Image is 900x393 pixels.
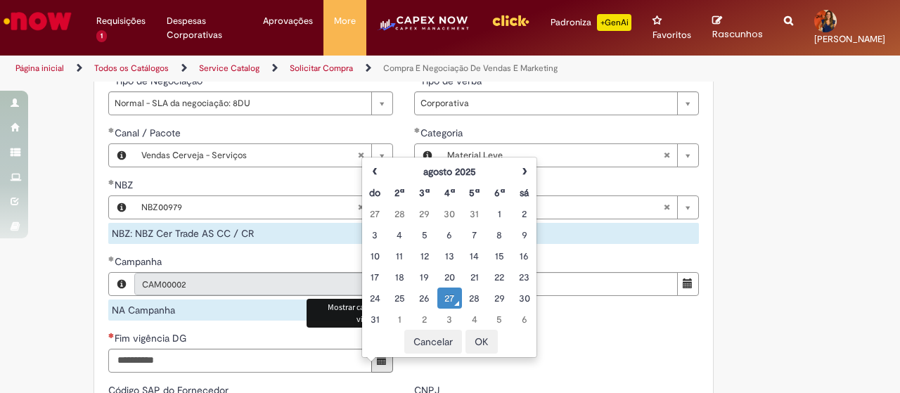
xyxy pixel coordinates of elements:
[142,273,356,296] span: CAM00002
[391,207,409,221] div: 28 July 2025 Monday
[490,291,508,305] div: 29 August 2025 Friday
[108,127,115,133] span: Obrigatório Preenchido
[307,299,447,327] div: Mostrar calendário para Fim vigência DG
[109,144,134,167] button: Canal / Pacote, Visualizar este registro Vendas Cerveja - Serviços
[447,196,663,219] span: VBZE03118
[366,249,383,263] div: 10 August 2025 Sunday
[391,249,409,263] div: 11 August 2025 Monday
[263,14,313,28] span: Aprovações
[487,182,511,203] th: Sexta-feira
[515,249,533,263] div: 16 August 2025 Saturday
[350,196,371,219] abbr: Limpar campo NBZ
[447,144,663,167] span: Material Leve
[362,161,387,182] th: Mês anterior
[490,270,508,284] div: 22 August 2025 Friday
[465,291,483,305] div: 28 August 2025 Thursday
[515,228,533,242] div: 09 August 2025 Saturday
[420,92,670,115] span: Corporativa
[11,56,589,82] ul: Trilhas de página
[515,207,533,221] div: 02 August 2025 Saturday
[108,256,115,262] span: Obrigatório Preenchido
[391,228,409,242] div: 04 August 2025 Monday
[391,291,409,305] div: 25 August 2025 Monday
[416,249,433,263] div: 12 August 2025 Tuesday
[814,33,885,45] span: [PERSON_NAME]
[440,196,698,219] a: VBZE03118Limpar campo Evento
[465,249,483,263] div: 14 August 2025 Thursday
[141,196,357,219] span: NBZ00979
[134,273,392,295] a: CAM00002Limpar campo Campanha
[15,63,64,74] a: Página inicial
[420,75,484,87] span: Tipo de verba
[366,270,383,284] div: 17 August 2025 Sunday
[465,228,483,242] div: 07 August 2025 Thursday
[712,27,763,41] span: Rascunhos
[465,207,483,221] div: 31 July 2025 Thursday
[441,249,458,263] div: 13 August 2025 Wednesday
[441,291,458,305] div: O seletor de data foi aberto.27 August 2025 Wednesday
[199,63,259,74] a: Service Catalog
[712,15,763,41] a: Rascunhos
[1,7,74,35] img: ServiceNow
[491,10,529,31] img: click_logo_yellow_360x200.png
[441,207,458,221] div: 30 July 2025 Wednesday
[656,144,677,167] abbr: Limpar campo Categoria
[512,182,536,203] th: Sábado
[290,63,353,74] a: Solicitar Compra
[412,182,437,203] th: Terça-feira
[366,207,383,221] div: 27 July 2025 Sunday
[387,161,512,182] th: agosto 2025. Alternar mês
[108,179,115,185] span: Obrigatório Preenchido
[115,179,136,191] span: NBZ
[404,330,462,354] button: Cancelar
[465,270,483,284] div: 21 August 2025 Thursday
[440,144,698,167] a: Material LeveLimpar campo Categoria
[415,144,440,167] button: Categoria, Visualizar este registro Material Leve
[441,228,458,242] div: 06 August 2025 Wednesday
[490,228,508,242] div: 08 August 2025 Friday
[465,330,498,354] button: OK
[490,207,508,221] div: 01 August 2025 Friday
[108,349,372,373] input: Fim vigência DG
[677,272,699,296] button: Mostrar calendário para Início da vigência DG
[383,63,558,74] a: Compra E Negociação De Vendas E Marketing
[437,182,462,203] th: Quarta-feira
[391,270,409,284] div: 18 August 2025 Monday
[465,312,483,326] div: 04 September 2025 Thursday
[361,157,537,358] div: Escolher data
[115,127,184,139] span: Necessários - Canal / Pacote
[108,299,393,321] div: NA Campanha
[134,196,392,219] a: NBZ00979Limpar campo NBZ
[141,144,357,167] span: Vendas Cerveja - Serviços
[96,14,146,28] span: Requisições
[96,30,107,42] span: 1
[109,196,134,219] button: NBZ, Visualizar este registro NBZ00979
[515,270,533,284] div: 23 August 2025 Saturday
[362,182,387,203] th: Domingo
[515,312,533,326] div: 06 September 2025 Saturday
[416,312,433,326] div: 02 September 2025 Tuesday
[108,255,165,269] label: Somente leitura - Campanha
[334,14,356,28] span: More
[366,291,383,305] div: 24 August 2025 Sunday
[416,291,433,305] div: 26 August 2025 Tuesday
[414,223,699,244] div: EV. EXECUTION
[416,207,433,221] div: 29 July 2025 Tuesday
[371,349,393,373] button: Mostrar calendário para Fim vigência DG
[656,196,677,219] abbr: Limpar campo Evento
[115,255,165,268] span: Campanha
[115,75,205,87] span: Tipo de Negociação
[108,333,115,338] span: Necessários
[94,63,169,74] a: Todos os Catálogos
[108,223,393,244] div: NBZ: NBZ Cer Trade AS CC / CR
[366,228,383,242] div: 03 August 2025 Sunday
[350,144,371,167] abbr: Limpar campo Canal / Pacote
[414,272,678,296] input: Início da vigência DG 27 August 2025 Wednesday
[109,273,134,295] button: Campanha, Visualizar este registro CAM00002
[441,270,458,284] div: 20 August 2025 Wednesday
[377,14,470,42] img: CapexLogo5.png
[515,291,533,305] div: 30 August 2025 Saturday
[441,312,458,326] div: 03 September 2025 Wednesday
[652,28,691,42] span: Favoritos
[134,144,392,167] a: Vendas Cerveja - ServiçosLimpar campo Canal / Pacote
